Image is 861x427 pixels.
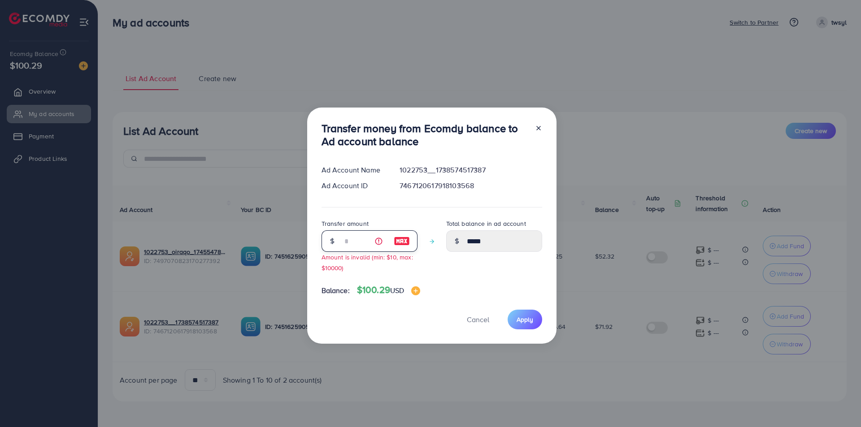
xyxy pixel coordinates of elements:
[508,310,542,329] button: Apply
[322,219,369,228] label: Transfer amount
[411,286,420,295] img: image
[322,285,350,296] span: Balance:
[357,285,421,296] h4: $100.29
[314,165,393,175] div: Ad Account Name
[517,315,533,324] span: Apply
[390,285,404,295] span: USD
[467,315,489,324] span: Cancel
[456,310,500,329] button: Cancel
[446,219,526,228] label: Total balance in ad account
[322,122,528,148] h3: Transfer money from Ecomdy balance to Ad account balance
[392,181,549,191] div: 7467120617918103568
[314,181,393,191] div: Ad Account ID
[394,236,410,246] img: image
[392,165,549,175] div: 1022753__1738574517387
[322,253,413,272] small: Amount is invalid (min: $10, max: $10000)
[823,387,854,420] iframe: Chat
